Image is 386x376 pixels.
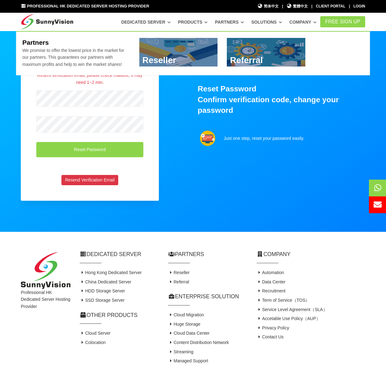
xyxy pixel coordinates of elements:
[320,16,365,27] a: FREE Sign Up
[316,4,345,8] a: Client Portal
[198,84,365,116] h1: Reset Password Confirm verification code, change your password
[80,250,159,258] h2: Dedicated Server
[349,3,350,9] li: |
[168,250,247,258] h2: Partners
[168,279,189,284] a: Referral
[257,298,310,303] a: Term of Service（TOS）
[257,325,289,330] a: Privacy Policy
[257,316,321,321] a: Accetable Use Policy（AUP）
[121,16,171,28] a: Dedicated Server
[168,293,247,300] h2: Enterprise Solution
[251,16,282,28] a: Solutions
[287,3,308,9] a: 繁體中文
[80,311,159,319] h2: Other Products
[200,131,215,146] img: support.png
[80,340,106,345] a: Colocation
[168,322,200,327] a: Huge Storage
[36,142,143,157] button: Reset Password
[27,4,149,8] span: Professional HK Dedicated Server Hosting Provider
[80,288,125,293] a: HDD Storage Server
[80,270,142,275] a: Hong Kong Dedicated Server
[215,16,244,28] a: Partners
[80,298,124,303] a: SSD Storage Server
[282,3,283,9] li: |
[168,331,209,336] a: Cloud Data Center
[289,16,317,28] a: Company
[61,175,118,186] button: Resend Verification Email
[80,331,110,336] a: Cloud Server
[353,4,365,8] a: Login
[224,135,321,142] p: Just one step, reset your password easily.
[168,358,208,363] a: Managed Support
[22,48,124,67] span: We promise to offer the lowest price in the market for our partners. This guarantees our partners...
[257,3,279,9] a: 简体中文
[257,288,285,293] a: Recruitment
[257,334,284,339] a: Contact Us
[168,270,190,275] a: Reseller
[178,16,208,28] a: Products
[257,307,327,312] a: Service Level Agreement（SLA）
[168,312,204,317] a: Cloud Migration
[21,252,70,289] img: SunnyVision Limited
[16,31,370,76] div: Partners
[257,250,365,258] h2: Company
[168,340,229,345] a: Content Distribution Network
[257,270,284,275] a: Automation
[22,39,49,46] b: Partners
[36,72,143,86] div: Resent verification email, please check mailbox, it may need 1~2 min.
[311,3,312,9] li: |
[168,349,193,354] a: Streaming
[257,279,285,284] a: Data Center
[16,252,75,365] div: Professional HK Dedicated Server Hosting Provider
[80,279,131,284] a: China Dedicated Server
